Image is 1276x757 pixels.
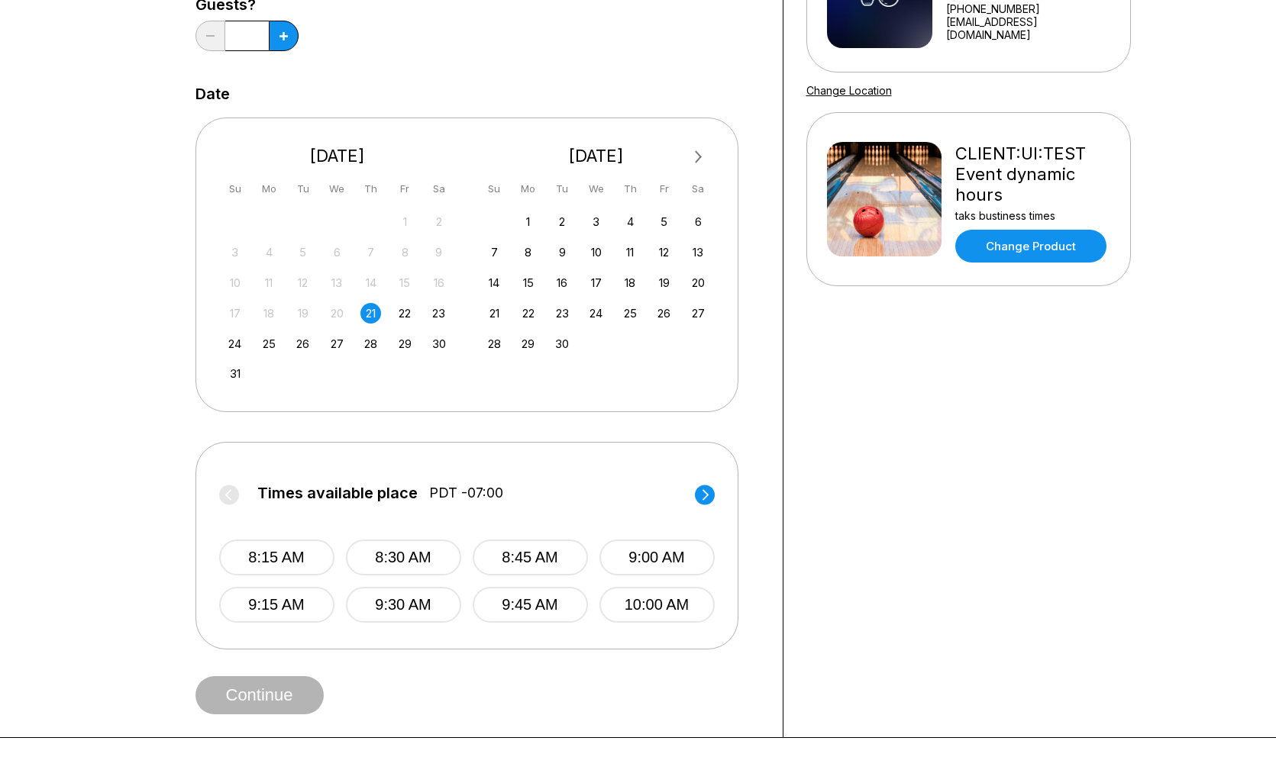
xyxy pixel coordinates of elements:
[552,333,573,354] div: Choose Tuesday, September 30th, 2025
[654,242,674,263] div: Choose Friday, September 12th, 2025
[395,303,415,324] div: Choose Friday, August 22nd, 2025
[395,242,415,263] div: Not available Friday, August 8th, 2025
[688,272,709,293] div: Choose Saturday, September 20th, 2025
[473,540,588,575] button: 8:45 AM
[219,587,334,623] button: 9:15 AM
[428,242,449,263] div: Not available Saturday, August 9th, 2025
[482,210,711,354] div: month 2025-09
[518,333,538,354] div: Choose Monday, September 29th, 2025
[620,211,641,232] div: Choose Thursday, September 4th, 2025
[620,303,641,324] div: Choose Thursday, September 25th, 2025
[518,272,538,293] div: Choose Monday, September 15th, 2025
[955,209,1110,222] div: taks bustiness times
[225,363,245,384] div: Choose Sunday, August 31st, 2025
[327,179,347,199] div: We
[827,142,942,256] img: CLIENT:UI:TEST Event dynamic hours
[599,587,715,623] button: 10:00 AM
[484,242,505,263] div: Choose Sunday, September 7th, 2025
[688,179,709,199] div: Sa
[395,179,415,199] div: Fr
[360,242,381,263] div: Not available Thursday, August 7th, 2025
[259,333,279,354] div: Choose Monday, August 25th, 2025
[586,242,606,263] div: Choose Wednesday, September 10th, 2025
[327,242,347,263] div: Not available Wednesday, August 6th, 2025
[955,230,1106,263] a: Change Product
[654,211,674,232] div: Choose Friday, September 5th, 2025
[346,587,461,623] button: 9:30 AM
[292,242,313,263] div: Not available Tuesday, August 5th, 2025
[225,272,245,293] div: Not available Sunday, August 10th, 2025
[292,179,313,199] div: Tu
[360,333,381,354] div: Choose Thursday, August 28th, 2025
[484,179,505,199] div: Su
[327,333,347,354] div: Choose Wednesday, August 27th, 2025
[586,303,606,324] div: Choose Wednesday, September 24th, 2025
[327,303,347,324] div: Not available Wednesday, August 20th, 2025
[219,540,334,575] button: 8:15 AM
[473,587,588,623] button: 9:45 AM
[654,179,674,199] div: Fr
[429,485,503,501] span: PDT -07:00
[484,272,505,293] div: Choose Sunday, September 14th, 2025
[259,179,279,199] div: Mo
[686,145,711,169] button: Next Month
[395,211,415,232] div: Not available Friday, August 1st, 2025
[518,179,538,199] div: Mo
[395,272,415,293] div: Not available Friday, August 15th, 2025
[518,242,538,263] div: Choose Monday, September 8th, 2025
[620,179,641,199] div: Th
[428,272,449,293] div: Not available Saturday, August 16th, 2025
[552,211,573,232] div: Choose Tuesday, September 2nd, 2025
[654,272,674,293] div: Choose Friday, September 19th, 2025
[292,272,313,293] div: Not available Tuesday, August 12th, 2025
[599,540,715,575] button: 9:00 AM
[552,242,573,263] div: Choose Tuesday, September 9th, 2025
[654,303,674,324] div: Choose Friday, September 26th, 2025
[219,146,456,166] div: [DATE]
[259,272,279,293] div: Not available Monday, August 11th, 2025
[955,143,1110,205] div: CLIENT:UI:TEST Event dynamic hours
[484,303,505,324] div: Choose Sunday, September 21st, 2025
[620,242,641,263] div: Choose Thursday, September 11th, 2025
[360,303,381,324] div: Choose Thursday, August 21st, 2025
[946,2,1110,15] div: [PHONE_NUMBER]
[478,146,715,166] div: [DATE]
[428,179,449,199] div: Sa
[395,333,415,354] div: Choose Friday, August 29th, 2025
[552,303,573,324] div: Choose Tuesday, September 23rd, 2025
[552,179,573,199] div: Tu
[225,303,245,324] div: Not available Sunday, August 17th, 2025
[688,303,709,324] div: Choose Saturday, September 27th, 2025
[552,272,573,293] div: Choose Tuesday, September 16th, 2025
[484,333,505,354] div: Choose Sunday, September 28th, 2025
[518,303,538,324] div: Choose Monday, September 22nd, 2025
[428,211,449,232] div: Not available Saturday, August 2nd, 2025
[292,303,313,324] div: Not available Tuesday, August 19th, 2025
[292,333,313,354] div: Choose Tuesday, August 26th, 2025
[225,242,245,263] div: Not available Sunday, August 3rd, 2025
[195,85,230,102] label: Date
[586,179,606,199] div: We
[688,242,709,263] div: Choose Saturday, September 13th, 2025
[620,272,641,293] div: Choose Thursday, September 18th, 2025
[428,303,449,324] div: Choose Saturday, August 23rd, 2025
[586,272,606,293] div: Choose Wednesday, September 17th, 2025
[806,84,892,97] a: Change Location
[259,242,279,263] div: Not available Monday, August 4th, 2025
[346,540,461,575] button: 8:30 AM
[259,303,279,324] div: Not available Monday, August 18th, 2025
[428,333,449,354] div: Choose Saturday, August 30th, 2025
[327,272,347,293] div: Not available Wednesday, August 13th, 2025
[223,210,452,385] div: month 2025-08
[688,211,709,232] div: Choose Saturday, September 6th, 2025
[360,272,381,293] div: Not available Thursday, August 14th, 2025
[257,485,418,501] span: Times available place
[946,15,1110,41] a: [EMAIL_ADDRESS][DOMAIN_NAME]
[360,179,381,199] div: Th
[225,179,245,199] div: Su
[586,211,606,232] div: Choose Wednesday, September 3rd, 2025
[225,333,245,354] div: Choose Sunday, August 24th, 2025
[518,211,538,232] div: Choose Monday, September 1st, 2025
